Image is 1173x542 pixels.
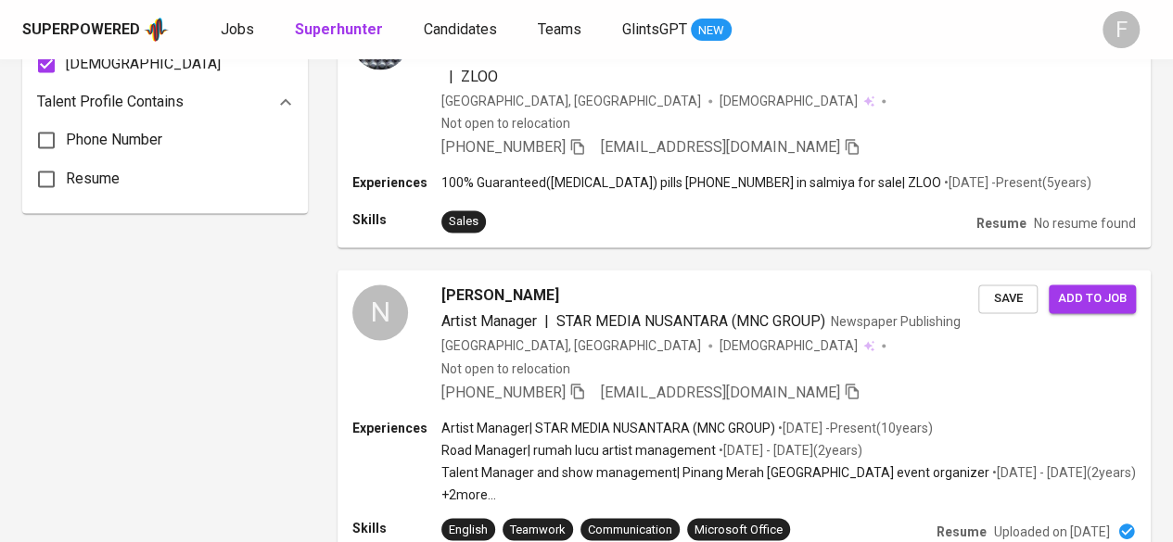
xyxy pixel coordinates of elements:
p: Not open to relocation [441,114,570,132]
div: Microsoft Office [695,521,783,538]
p: Uploaded on [DATE] [994,522,1110,540]
button: Add to job [1049,284,1136,313]
div: Teamwork [510,521,566,538]
span: STAR MEDIA NUSANTARA (MNC GROUP) [556,312,825,330]
span: [EMAIL_ADDRESS][DOMAIN_NAME] [601,138,840,156]
span: [PERSON_NAME] [441,284,559,307]
p: Talent Manager and show management | Pinang Merah [GEOGRAPHIC_DATA] event organizer [441,462,989,481]
b: Superhunter [295,20,383,38]
div: Talent Profile Contains [37,83,293,120]
div: Superpowered [22,19,140,41]
span: Jobs [221,20,254,38]
div: [GEOGRAPHIC_DATA], [GEOGRAPHIC_DATA] [441,92,701,110]
span: NEW [691,21,732,40]
img: app logo [144,16,169,44]
div: [GEOGRAPHIC_DATA], [GEOGRAPHIC_DATA] [441,336,701,355]
span: [PHONE_NUMBER] [441,138,566,156]
p: • [DATE] - [DATE] ( 2 years ) [989,462,1136,481]
span: | [544,310,549,333]
div: N [352,284,408,340]
a: Teams [538,19,585,42]
span: [PHONE_NUMBER] [441,383,566,400]
p: Resume [976,214,1026,233]
a: GlintsGPT NEW [622,19,732,42]
span: | [449,66,453,88]
span: Candidates [424,20,497,38]
span: Save [988,288,1028,309]
p: Experiences [352,173,441,192]
div: Communication [588,521,672,538]
span: Artist Manager [441,312,537,330]
span: [EMAIL_ADDRESS][DOMAIN_NAME] [601,383,840,400]
p: Resume [937,522,987,540]
p: +2 more ... [441,485,1136,503]
div: F [1103,11,1140,48]
a: Superhunter [295,19,387,42]
p: Artist Manager | STAR MEDIA NUSANTARA (MNC GROUP) [441,418,775,436]
a: Jobs [221,19,258,42]
p: No resume found [1034,214,1136,233]
p: • [DATE] - Present ( 10 years ) [775,418,933,436]
span: Phone Number [66,129,162,151]
div: English [449,521,488,538]
p: • [DATE] - [DATE] ( 2 years ) [716,440,862,459]
span: Teams [538,20,581,38]
span: [DEMOGRAPHIC_DATA] [720,336,861,355]
span: ZLOO [461,68,498,85]
p: Skills [352,210,441,229]
p: Talent Profile Contains [37,91,184,113]
p: Not open to relocation [441,359,570,377]
span: GlintsGPT [622,20,687,38]
span: [DEMOGRAPHIC_DATA] [720,92,861,110]
p: Skills [352,518,441,536]
p: Experiences [352,418,441,436]
a: Superpoweredapp logo [22,16,169,44]
p: • [DATE] - Present ( 5 years ) [941,173,1091,192]
span: Newspaper Publishing [831,314,961,329]
span: Resume [66,168,120,190]
button: Save [978,284,1038,313]
span: Add to job [1058,288,1127,309]
a: Candidates [424,19,501,42]
span: [DEMOGRAPHIC_DATA] [66,53,221,75]
div: Sales [449,213,478,231]
p: 100% Guaranteed([MEDICAL_DATA]) pills [PHONE_NUMBER] in salmiya for sale | ZLOO [441,173,941,192]
p: Road Manager | rumah lucu artist management [441,440,716,459]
